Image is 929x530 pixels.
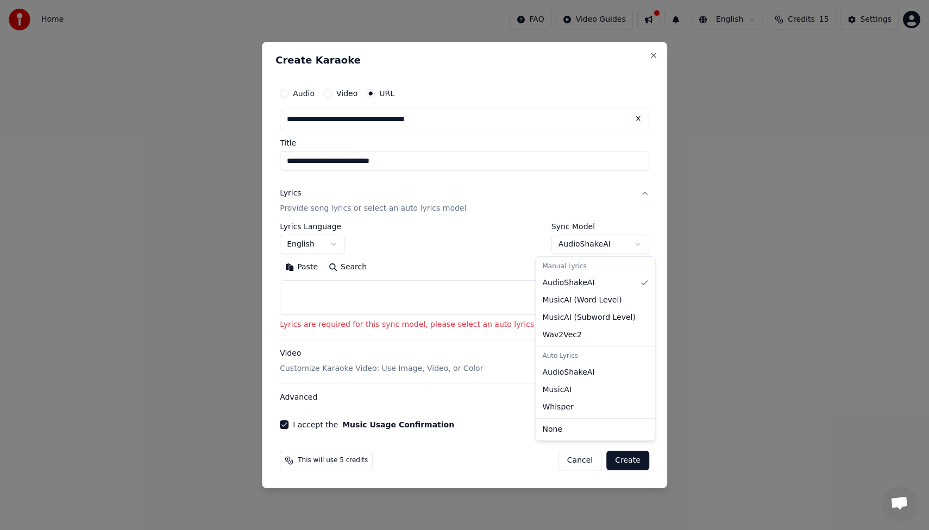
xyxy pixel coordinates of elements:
[538,259,653,274] div: Manual Lyrics
[543,330,582,340] span: Wav2Vec2
[543,295,622,306] span: MusicAI ( Word Level )
[543,402,574,413] span: Whisper
[543,384,572,395] span: MusicAI
[543,277,595,288] span: AudioShakeAI
[543,367,595,378] span: AudioShakeAI
[543,424,563,435] span: None
[543,312,636,323] span: MusicAI ( Subword Level )
[538,349,653,364] div: Auto Lyrics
